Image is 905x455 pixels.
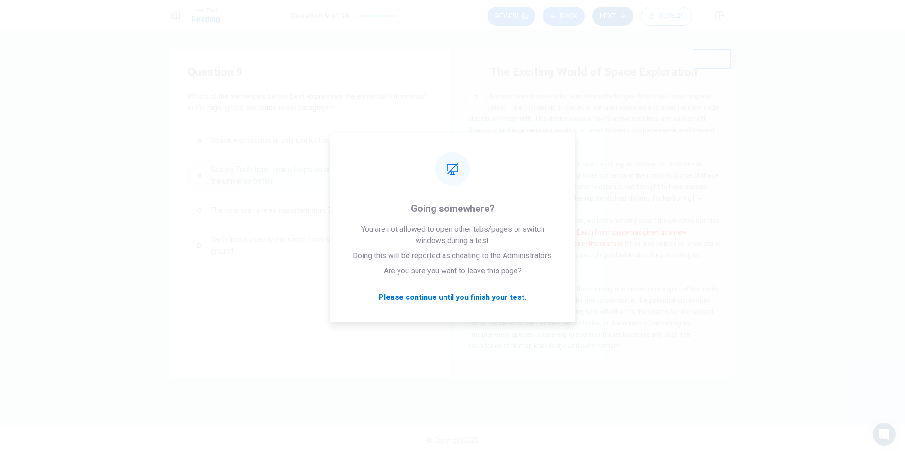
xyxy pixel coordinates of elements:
[427,437,478,444] span: © Copyright 2025
[192,238,207,253] div: D
[290,10,349,22] h1: Question 9 of 14
[211,205,345,216] span: The cosmos is less important than Earth.
[211,164,429,187] span: Seeing Earth from space helps us understand our planet's role in the universe better.
[490,64,697,79] h4: The Exciting World of Space Exploration
[468,90,483,105] div: 7
[187,64,434,79] h4: Question 9
[592,7,633,26] button: Next
[641,7,692,26] button: 00:08:29
[187,230,434,261] button: DEarth looks exactly the same from space as it does from the ground.
[468,283,483,298] div: 10
[468,158,483,174] div: 8
[191,14,220,25] h1: Reading
[468,215,483,230] div: 9
[468,160,719,202] span: The future of space exploration looks exciting, with plans for missions to explore the outer plan...
[192,203,207,218] div: C
[468,285,720,350] span: Space exploration represents the curiosity and adventurous spirit of humanity. While there are st...
[192,133,207,148] div: A
[488,7,535,26] button: Review
[468,228,687,247] font: Viewing Earth from space has given us a new perspective on our world and its place in the cosmos.
[192,168,207,183] div: B
[211,234,429,257] span: Earth looks exactly the same from space as it does from the ground.
[191,7,220,14] span: Level Test
[873,423,896,446] div: Open Intercom Messenger
[187,160,434,191] button: BSeeing Earth from space helps us understand our planet's role in the universe better.
[211,135,378,146] span: Space exploration is only useful for studying Earth.
[543,7,585,26] button: Back
[468,92,719,145] span: However, space exploration also faces challenges. One major issue is space debris – the thousands...
[187,129,434,152] button: ASpace exploration is only useful for studying Earth.
[468,217,721,270] span: As we continue to explore space, we learn not only about the universe but also about our own plan...
[187,91,434,114] span: Which of the sentences below best expresses the essential information in the highlighted sentence...
[187,199,434,222] button: CThe cosmos is less important than Earth.
[658,12,684,20] span: 00:08:29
